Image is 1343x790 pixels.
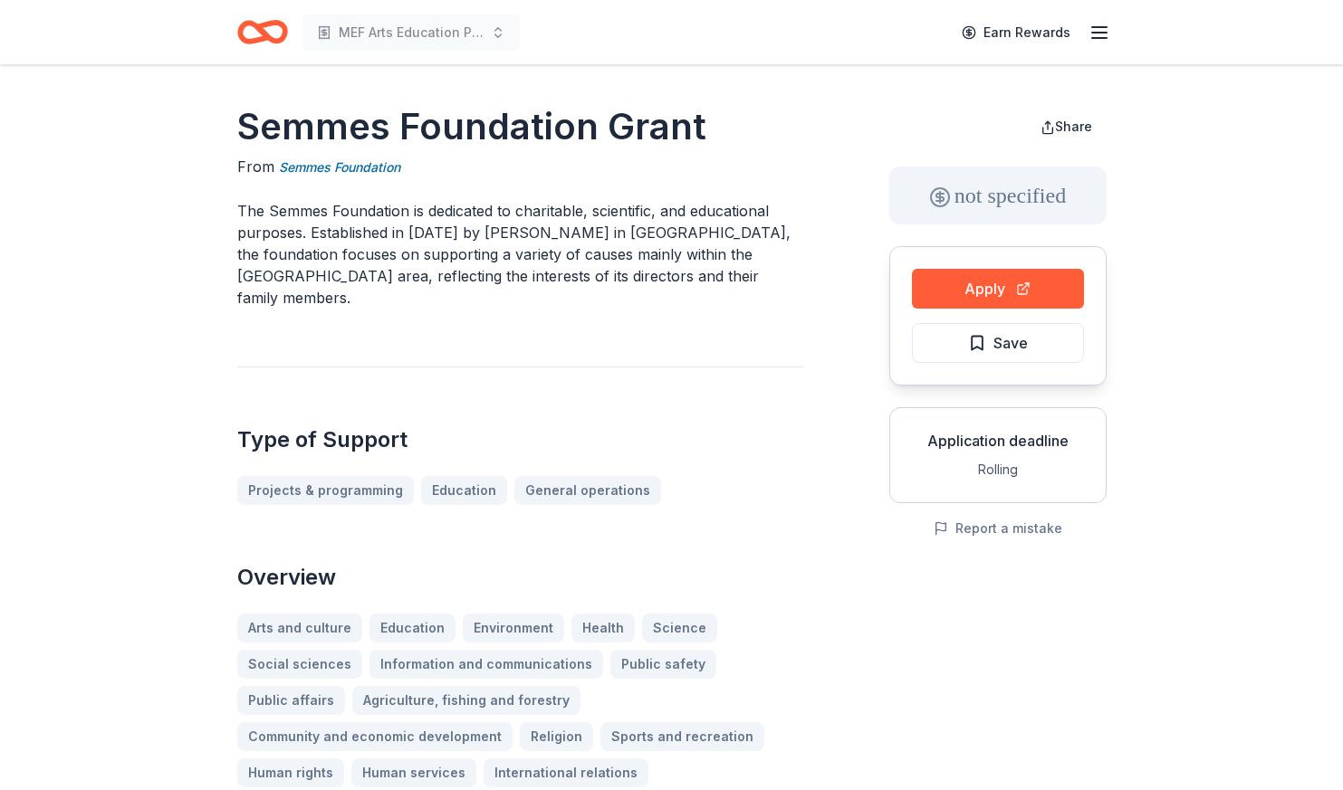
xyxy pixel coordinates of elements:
[237,101,802,152] h1: Semmes Foundation Grant
[279,157,400,178] a: Semmes Foundation
[912,269,1084,309] button: Apply
[951,16,1081,49] a: Earn Rewards
[1026,109,1107,145] button: Share
[514,476,661,505] a: General operations
[237,476,414,505] a: Projects & programming
[934,518,1062,539] button: Report a mistake
[905,430,1091,452] div: Application deadline
[421,476,507,505] a: Education
[339,22,484,43] span: MEF Arts Education Program
[237,425,802,454] h2: Type of Support
[237,563,802,592] h2: Overview
[993,331,1028,355] span: Save
[237,200,802,309] p: The Semmes Foundation is dedicated to charitable, scientific, and educational purposes. Establish...
[1055,119,1092,134] span: Share
[889,167,1107,224] div: not specified
[237,11,288,53] a: Home
[905,459,1091,481] div: Rolling
[237,156,802,178] div: From
[912,323,1084,363] button: Save
[302,14,520,51] button: MEF Arts Education Program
